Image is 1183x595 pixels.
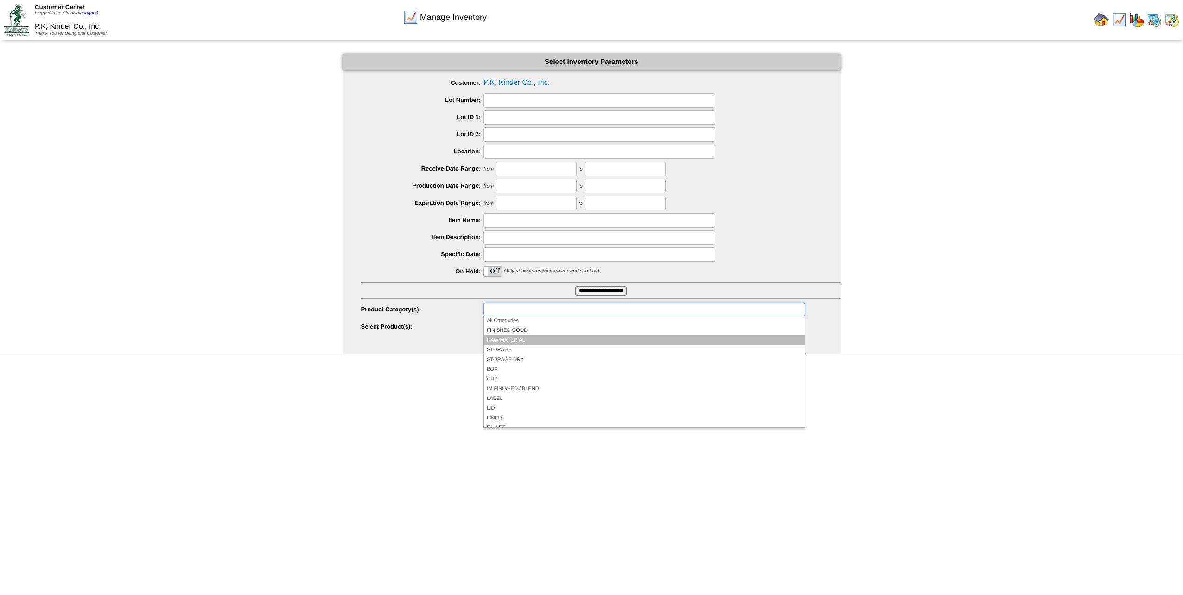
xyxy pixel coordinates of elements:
span: from [483,201,494,206]
span: P.K, Kinder Co., Inc. [361,76,841,90]
li: CUP [484,374,804,384]
label: Customer: [361,79,484,86]
label: Expiration Date Range: [361,199,484,206]
label: Location: [361,148,484,155]
span: to [579,201,583,206]
img: home.gif [1094,13,1109,27]
div: OnOff [483,266,502,277]
span: to [579,166,583,172]
img: calendarinout.gif [1164,13,1179,27]
li: LABEL [484,394,804,404]
span: to [579,184,583,189]
span: from [483,166,494,172]
span: Customer Center [35,4,85,11]
li: BOX [484,365,804,374]
label: Lot ID 1: [361,114,484,120]
li: PALLET [484,423,804,433]
li: LINER [484,413,804,423]
li: IM FINISHED / BLEND [484,384,804,394]
li: RAW MATERIAL [484,335,804,345]
li: STORAGE DRY [484,355,804,365]
label: Item Description: [361,234,484,241]
img: graph.gif [1129,13,1144,27]
img: line_graph.gif [1112,13,1126,27]
label: Lot Number: [361,96,484,103]
a: (logout) [83,11,98,16]
span: P.K, Kinder Co., Inc. [35,23,101,31]
span: from [483,184,494,189]
span: Manage Inventory [420,13,487,22]
label: Receive Date Range: [361,165,484,172]
li: STORAGE [484,345,804,355]
li: FINISHED GOOD [484,326,804,335]
span: Logged in as Skadiyala [35,11,98,16]
img: line_graph.gif [403,10,418,25]
label: Product Category(s): [361,306,484,313]
label: Item Name: [361,216,484,223]
div: Select Inventory Parameters [343,54,841,70]
span: Only show items that are currently on hold. [504,268,600,274]
label: Off [484,267,502,276]
label: Production Date Range: [361,182,484,189]
label: Select Product(s): [361,323,484,330]
label: Specific Date: [361,251,484,258]
img: ZoRoCo_Logo(Green%26Foil)%20jpg.webp [4,4,29,35]
span: Thank You for Being Our Customer! [35,31,108,36]
li: LID [484,404,804,413]
label: On Hold: [361,268,484,275]
label: Lot ID 2: [361,131,484,138]
img: calendarprod.gif [1147,13,1162,27]
li: All Categories [484,316,804,326]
